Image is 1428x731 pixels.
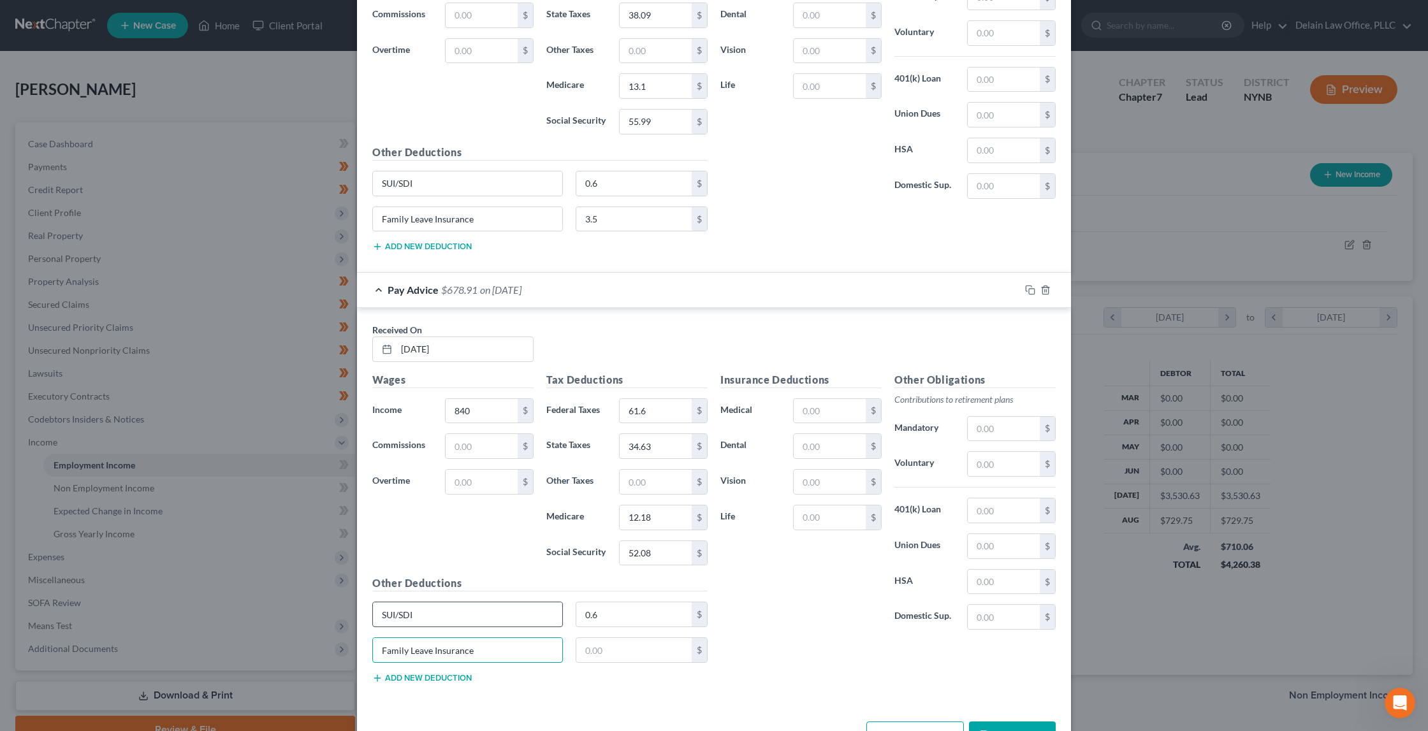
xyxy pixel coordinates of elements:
div: • [DATE] [122,246,157,259]
div: [PERSON_NAME] [45,246,119,259]
input: 0.00 [446,434,518,458]
label: Union Dues [888,102,961,127]
span: on [DATE] [480,284,521,296]
div: $ [1040,138,1055,163]
input: 0.00 [620,505,692,530]
div: [PERSON_NAME] [45,152,119,165]
button: Help [170,398,255,449]
label: Commissions [366,433,439,459]
img: Profile image for James [15,280,40,306]
div: $ [1040,534,1055,558]
label: Federal Taxes [540,398,613,424]
input: 0.00 [576,207,692,231]
span: Income [372,404,402,415]
input: 0.00 [620,3,692,27]
div: $ [1040,174,1055,198]
label: Vision [714,38,787,64]
label: Domestic Sup. [888,173,961,199]
input: 0.00 [446,3,518,27]
label: Other Taxes [540,469,613,495]
input: 0.00 [968,138,1040,163]
input: MM/DD/YYYY [397,337,533,361]
span: Pay Advice [388,284,439,296]
div: $ [518,470,533,494]
p: Contributions to retirement plans [894,393,1056,406]
div: $ [692,434,707,458]
div: $ [1040,417,1055,441]
label: Life [714,505,787,530]
label: HSA [888,138,961,163]
div: $ [692,541,707,565]
div: Close [224,5,247,28]
div: • [DATE] [122,105,157,118]
div: [PERSON_NAME] [45,387,119,401]
input: 0.00 [968,68,1040,92]
input: 0.00 [576,602,692,626]
div: $ [692,110,707,134]
div: [PERSON_NAME] [45,293,119,307]
h5: Insurance Deductions [720,372,882,388]
div: • [DATE] [122,199,157,212]
label: Vision [714,469,787,495]
input: 0.00 [968,498,1040,523]
input: 0.00 [794,74,866,98]
div: [PERSON_NAME] [45,105,119,118]
div: $ [866,505,881,530]
label: Medical [714,398,787,424]
input: 0.00 [576,171,692,196]
div: $ [866,74,881,98]
input: Specify... [373,638,562,662]
div: $ [1040,452,1055,476]
div: $ [518,3,533,27]
div: $ [866,39,881,63]
label: Commissions [366,3,439,28]
h5: Other Deductions [372,145,708,161]
img: Profile image for Kelly [15,328,40,353]
div: $ [518,399,533,423]
input: 0.00 [446,399,518,423]
div: $ [692,470,707,494]
input: 0.00 [794,434,866,458]
div: $ [866,434,881,458]
label: Overtime [366,469,439,495]
div: $ [1040,68,1055,92]
div: $ [692,505,707,530]
div: $ [1040,21,1055,45]
span: Home [29,430,55,438]
input: Specify... [373,171,562,196]
input: 0.00 [794,505,866,530]
label: Life [714,73,787,99]
div: $ [692,602,707,626]
button: Add new deduction [372,242,472,252]
label: Medicare [540,505,613,530]
div: $ [1040,570,1055,594]
input: 0.00 [620,110,692,134]
input: 0.00 [794,3,866,27]
div: $ [866,399,881,423]
label: Voluntary [888,451,961,477]
div: $ [692,3,707,27]
label: Other Taxes [540,38,613,64]
div: [PERSON_NAME] [45,57,119,71]
button: Send us a message [59,359,196,384]
div: [PERSON_NAME] [45,340,119,354]
div: • 17h ago [122,57,163,71]
input: 0.00 [794,470,866,494]
label: State Taxes [540,3,613,28]
input: 0.00 [446,39,518,63]
button: Add new deduction [372,673,472,683]
label: Dental [714,433,787,459]
div: • [DATE] [122,340,157,354]
div: $ [518,434,533,458]
div: • [DATE] [122,152,157,165]
div: $ [866,3,881,27]
input: 0.00 [968,21,1040,45]
iframe: Intercom live chat [1385,688,1415,718]
input: Specify... [373,602,562,626]
input: 0.00 [620,399,692,423]
input: 0.00 [446,470,518,494]
span: Help [202,430,222,438]
input: 0.00 [576,638,692,662]
input: 0.00 [620,39,692,63]
input: 0.00 [794,399,866,423]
